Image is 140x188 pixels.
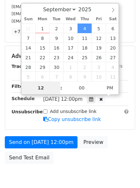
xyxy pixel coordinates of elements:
input: Year [77,6,100,13]
span: October 6, 2025 [35,72,49,81]
a: Send on [DATE] 12:00pm [5,136,78,148]
span: Thu [78,17,92,21]
span: October 1, 2025 [63,62,78,72]
span: September 22, 2025 [35,52,49,62]
span: September 28, 2025 [21,62,36,72]
span: September 16, 2025 [49,43,63,52]
a: Copy unsubscribe link [43,117,101,122]
a: Preview [79,136,107,148]
span: Click to toggle [101,81,119,94]
span: September 3, 2025 [63,23,78,33]
span: October 7, 2025 [49,72,63,81]
span: Wed [63,17,78,21]
span: September 24, 2025 [63,52,78,62]
strong: Unsubscribe [12,109,43,114]
a: Send Test Email [5,152,54,164]
input: Minute [62,81,101,94]
span: September 12, 2025 [92,33,106,43]
span: September 8, 2025 [35,33,49,43]
span: Tue [49,17,63,21]
iframe: Chat Widget [108,157,140,188]
span: [DATE] 12:00pm [43,96,83,102]
small: [EMAIL_ADDRESS][DOMAIN_NAME] [12,19,83,23]
span: September 30, 2025 [49,62,63,72]
span: September 27, 2025 [106,52,120,62]
span: October 10, 2025 [92,72,106,81]
small: [EMAIL_ADDRESS][DOMAIN_NAME] [12,4,83,9]
strong: Schedule [12,96,35,101]
span: September 5, 2025 [92,23,106,33]
span: October 9, 2025 [78,72,92,81]
span: Sun [21,17,36,21]
span: October 5, 2025 [21,72,36,81]
span: September 23, 2025 [49,52,63,62]
span: September 10, 2025 [63,33,78,43]
span: : [60,81,62,94]
span: September 6, 2025 [106,23,120,33]
span: October 2, 2025 [78,62,92,72]
span: September 4, 2025 [78,23,92,33]
span: October 3, 2025 [92,62,106,72]
span: September 9, 2025 [49,33,63,43]
strong: Filters [12,84,28,89]
h5: Advanced [12,52,128,60]
span: October 11, 2025 [106,72,120,81]
label: Add unsubscribe link [50,108,97,115]
span: September 7, 2025 [21,33,36,43]
span: Mon [35,17,49,21]
span: August 31, 2025 [21,23,36,33]
span: Fri [92,17,106,21]
input: Hour [21,81,61,94]
span: September 11, 2025 [78,33,92,43]
span: Sat [106,17,120,21]
small: [EMAIL_ADDRESS][DOMAIN_NAME] [12,11,83,16]
span: September 26, 2025 [92,52,106,62]
span: September 21, 2025 [21,52,36,62]
span: September 18, 2025 [78,43,92,52]
span: September 19, 2025 [92,43,106,52]
span: September 20, 2025 [106,43,120,52]
span: September 13, 2025 [106,33,120,43]
span: September 1, 2025 [35,23,49,33]
span: September 2, 2025 [49,23,63,33]
span: September 29, 2025 [35,62,49,72]
strong: Tracking [12,64,33,69]
span: October 4, 2025 [106,62,120,72]
span: September 17, 2025 [63,43,78,52]
span: September 25, 2025 [78,52,92,62]
span: September 15, 2025 [35,43,49,52]
span: September 14, 2025 [21,43,36,52]
a: +7 more [12,28,36,36]
span: October 8, 2025 [63,72,78,81]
